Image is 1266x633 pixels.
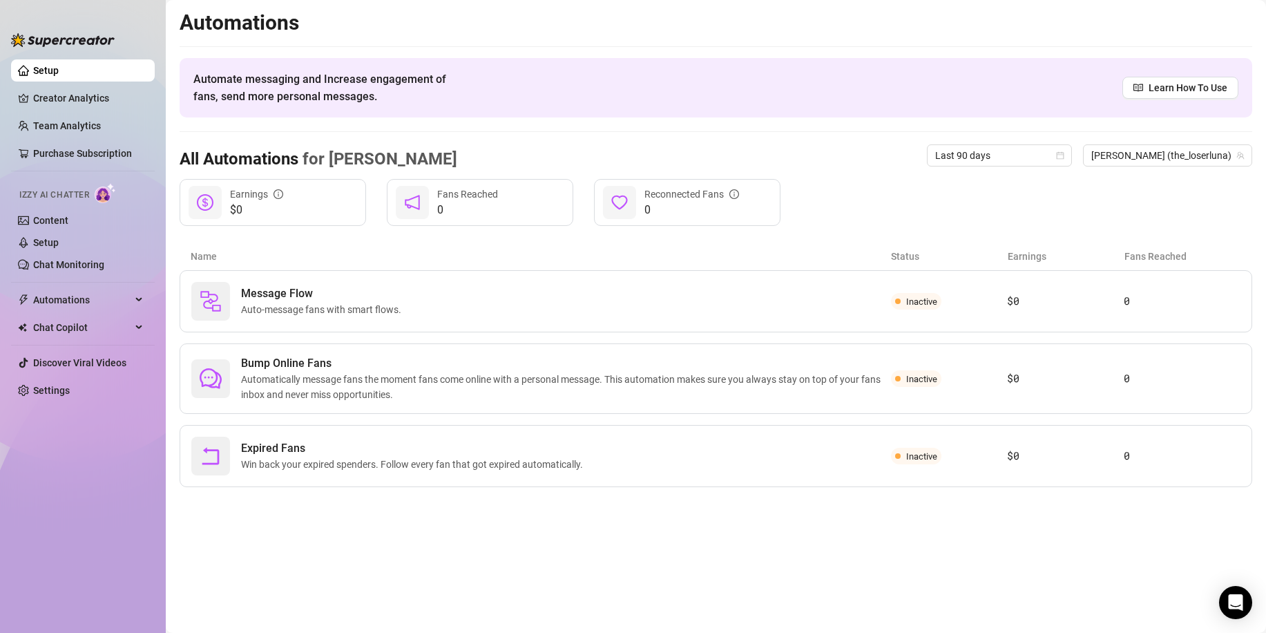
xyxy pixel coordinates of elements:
span: comment [200,368,222,390]
span: Bump Online Fans [241,355,891,372]
a: Discover Viral Videos [33,357,126,368]
span: Last 90 days [935,145,1064,166]
span: calendar [1056,151,1064,160]
span: Inactive [906,451,937,462]
article: 0 [1124,448,1240,464]
span: Chat Copilot [33,316,131,339]
span: rollback [200,445,222,467]
span: info-circle [729,189,739,199]
a: Content [33,215,68,226]
span: Fans Reached [437,189,498,200]
a: Setup [33,237,59,248]
span: thunderbolt [18,294,29,305]
div: Open Intercom Messenger [1219,586,1252,619]
a: Purchase Subscription [33,142,144,164]
a: Chat Monitoring [33,259,104,270]
span: Izzy AI Chatter [19,189,89,202]
img: svg%3e [200,290,222,312]
span: Auto-message fans with smart flows. [241,302,407,317]
article: $0 [1007,448,1124,464]
article: Name [191,249,891,264]
article: $0 [1007,293,1124,310]
span: Learn How To Use [1149,80,1227,95]
article: Status [891,249,1008,264]
span: dollar [197,194,213,211]
span: Inactive [906,296,937,307]
span: Expired Fans [241,440,588,457]
div: Reconnected Fans [644,187,739,202]
span: notification [404,194,421,211]
span: read [1133,83,1143,93]
span: Automations [33,289,131,311]
a: Creator Analytics [33,87,144,109]
article: Earnings [1008,249,1124,264]
span: Inactive [906,374,937,384]
span: heart [611,194,628,211]
a: Settings [33,385,70,396]
article: $0 [1007,370,1124,387]
span: Win back your expired spenders. Follow every fan that got expired automatically. [241,457,588,472]
span: $0 [230,202,283,218]
span: Message Flow [241,285,407,302]
span: for [PERSON_NAME] [298,149,457,169]
article: 0 [1124,293,1240,310]
img: logo-BBDzfeDw.svg [11,33,115,47]
span: 0 [644,202,739,218]
span: Automatically message fans the moment fans come online with a personal message. This automation m... [241,372,891,402]
img: AI Chatter [95,183,116,203]
h2: Automations [180,10,1252,36]
a: Learn How To Use [1122,77,1238,99]
div: Earnings [230,187,283,202]
h3: All Automations [180,149,457,171]
article: 0 [1124,370,1240,387]
a: Team Analytics [33,120,101,131]
img: Chat Copilot [18,323,27,332]
article: Fans Reached [1124,249,1241,264]
span: Luna (the_loserluna) [1091,145,1244,166]
span: 0 [437,202,498,218]
a: Setup [33,65,59,76]
span: Automate messaging and Increase engagement of fans, send more personal messages. [193,70,459,105]
span: team [1236,151,1245,160]
span: info-circle [274,189,283,199]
